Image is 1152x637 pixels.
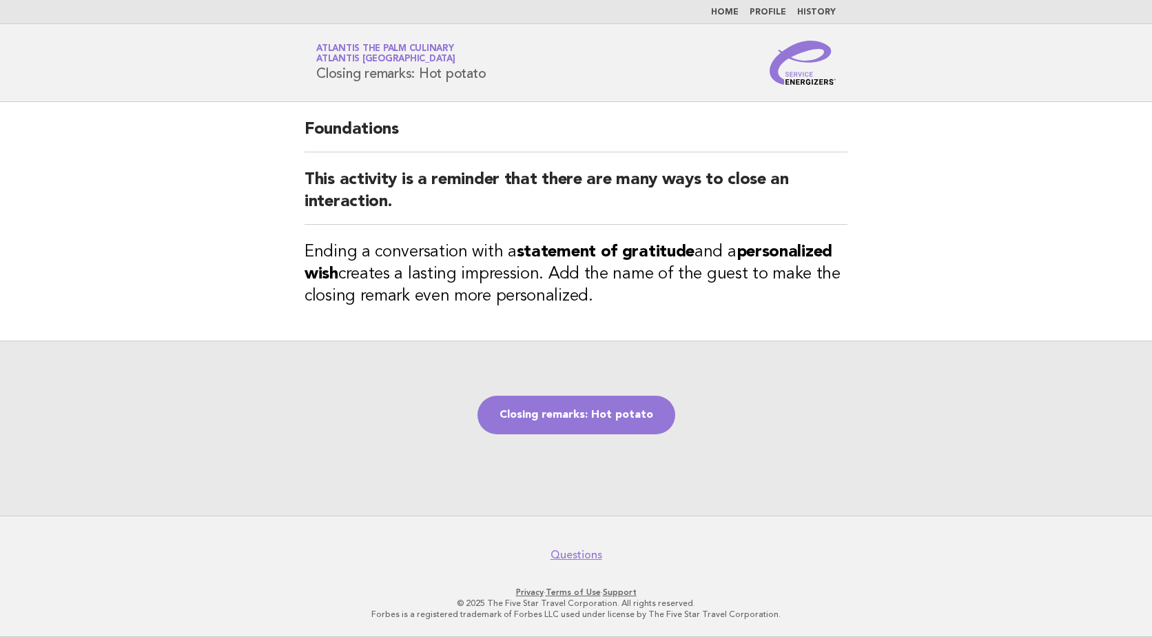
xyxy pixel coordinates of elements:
img: Service Energizers [770,41,836,85]
a: Privacy [516,587,544,597]
a: History [797,8,836,17]
a: Closing remarks: Hot potato [477,396,675,434]
p: · · [154,587,998,598]
a: Questions [551,548,602,562]
h2: This activity is a reminder that there are many ways to close an interaction. [305,169,847,225]
span: Atlantis [GEOGRAPHIC_DATA] [316,55,455,64]
strong: statement of gratitude [517,244,695,261]
h2: Foundations [305,119,847,152]
p: Forbes is a registered trademark of Forbes LLC used under license by The Five Star Travel Corpora... [154,609,998,620]
a: Profile [750,8,786,17]
a: Support [603,587,637,597]
a: Home [711,8,739,17]
h3: Ending a conversation with a and a creates a lasting impression. Add the name of the guest to mak... [305,241,847,307]
p: © 2025 The Five Star Travel Corporation. All rights reserved. [154,598,998,609]
a: Terms of Use [546,587,601,597]
a: Atlantis The Palm CulinaryAtlantis [GEOGRAPHIC_DATA] [316,44,455,63]
h1: Closing remarks: Hot potato [316,45,486,81]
